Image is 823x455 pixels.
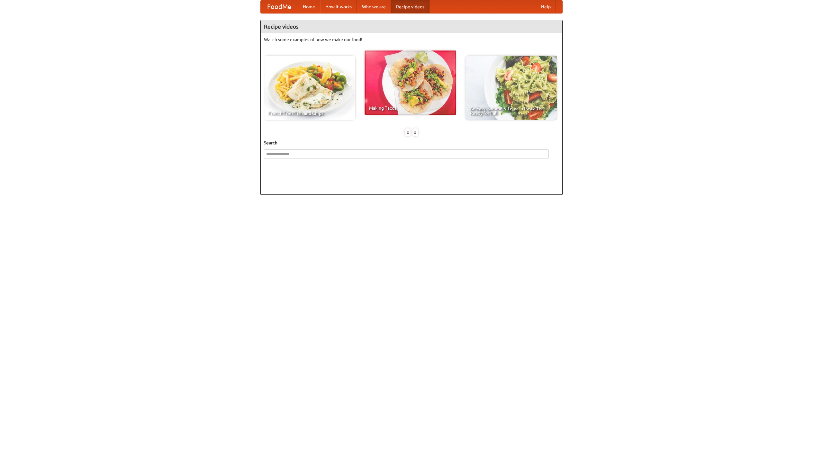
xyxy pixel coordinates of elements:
[470,106,552,115] span: An Easy, Summery Tomato Pasta That's Ready for Fall
[412,128,418,136] div: »
[264,56,355,120] a: French Fries Fish and Chips
[357,0,391,13] a: Who we are
[264,36,559,43] p: Watch some examples of how we make our food!
[261,0,298,13] a: FoodMe
[405,128,411,136] div: «
[369,106,451,110] span: Making Tacos
[536,0,556,13] a: Help
[264,140,559,146] h5: Search
[391,0,430,13] a: Recipe videos
[268,111,351,115] span: French Fries Fish and Chips
[320,0,357,13] a: How it works
[365,50,456,115] a: Making Tacos
[261,20,562,33] h4: Recipe videos
[298,0,320,13] a: Home
[466,56,557,120] a: An Easy, Summery Tomato Pasta That's Ready for Fall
